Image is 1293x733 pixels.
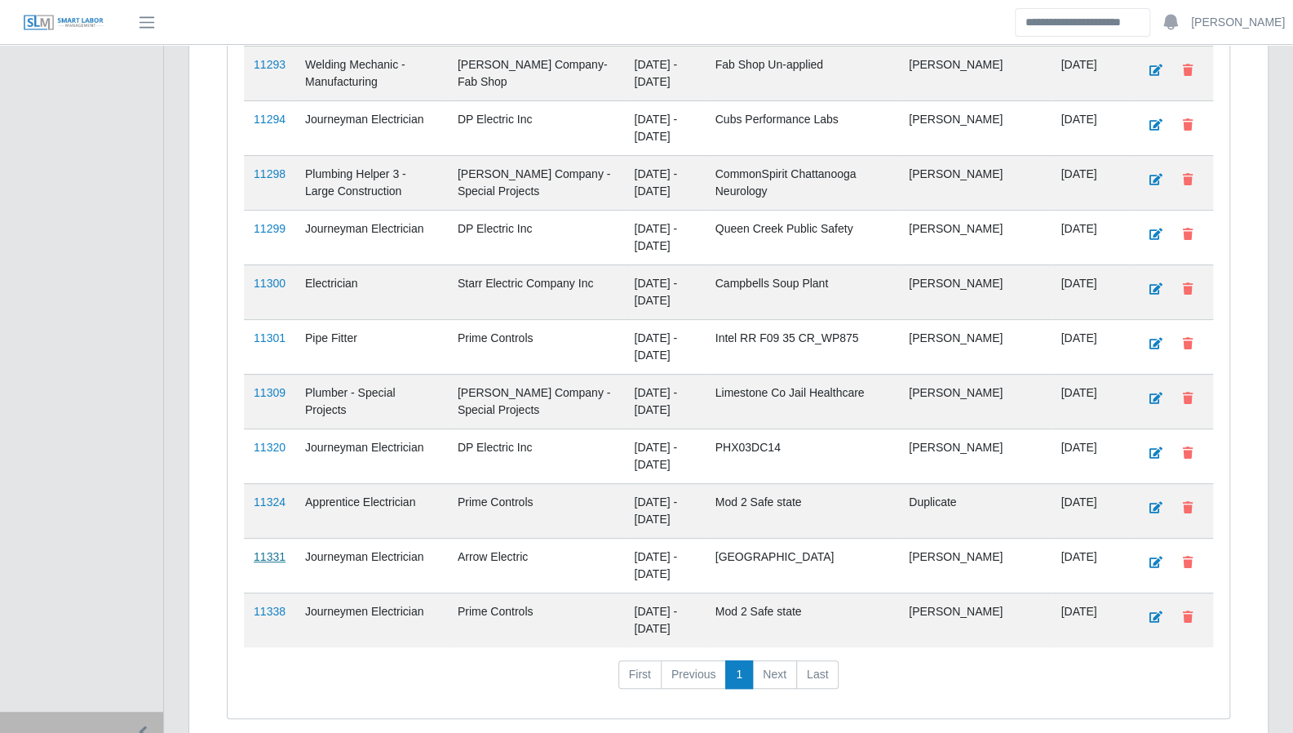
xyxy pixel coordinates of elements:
td: [GEOGRAPHIC_DATA] [706,538,899,593]
td: [DATE] [1051,483,1129,538]
td: DP Electric Inc [448,429,625,483]
td: Journeymen Electrician [295,593,448,647]
a: 11293 [254,58,286,71]
td: [DATE] [1051,319,1129,374]
td: Campbells Soup Plant [706,264,899,319]
td: [DATE] - [DATE] [624,429,705,483]
td: Welding Mechanic - Manufacturing [295,46,448,100]
td: [DATE] - [DATE] [624,319,705,374]
td: CommonSpirit Chattanooga Neurology [706,155,899,210]
td: Mod 2 Safe state [706,483,899,538]
td: Journeyman Electrician [295,538,448,593]
td: DP Electric Inc [448,100,625,155]
nav: pagination [244,660,1213,703]
td: Prime Controls [448,483,625,538]
td: [PERSON_NAME] [899,319,1051,374]
td: [DATE] - [DATE] [624,210,705,264]
td: [PERSON_NAME] [899,538,1051,593]
td: Journeyman Electrician [295,429,448,483]
td: [DATE] [1051,210,1129,264]
td: Journeyman Electrician [295,100,448,155]
a: 11294 [254,113,286,126]
td: [PERSON_NAME] Company - Special Projects [448,374,625,429]
td: [DATE] [1051,374,1129,429]
td: [PERSON_NAME] [899,374,1051,429]
td: Arrow Electric [448,538,625,593]
td: [DATE] - [DATE] [624,264,705,319]
td: [DATE] - [DATE] [624,155,705,210]
input: Search [1015,8,1150,37]
td: [DATE] [1051,46,1129,100]
td: [PERSON_NAME] [899,155,1051,210]
td: Journeyman Electrician [295,210,448,264]
td: [DATE] [1051,100,1129,155]
td: Queen Creek Public Safety [706,210,899,264]
td: Limestone Co Jail Healthcare [706,374,899,429]
a: 11320 [254,441,286,454]
td: [PERSON_NAME] [899,264,1051,319]
a: 11300 [254,277,286,290]
a: 11309 [254,386,286,399]
a: 11298 [254,167,286,180]
td: [PERSON_NAME] Company - Special Projects [448,155,625,210]
td: Apprentice Electrician [295,483,448,538]
td: Fab Shop Un-applied [706,46,899,100]
a: 11324 [254,495,286,509]
td: [DATE] [1051,593,1129,647]
td: [PERSON_NAME] [899,100,1051,155]
td: [DATE] [1051,155,1129,210]
a: 11331 [254,550,286,563]
td: [DATE] - [DATE] [624,593,705,647]
a: 11301 [254,331,286,344]
td: [DATE] - [DATE] [624,538,705,593]
td: Intel RR F09 35 CR_WP875 [706,319,899,374]
td: Prime Controls [448,593,625,647]
td: [PERSON_NAME] [899,210,1051,264]
td: [DATE] - [DATE] [624,483,705,538]
td: [DATE] - [DATE] [624,374,705,429]
td: [PERSON_NAME] Company- Fab Shop [448,46,625,100]
a: 11338 [254,605,286,618]
td: PHX03DC14 [706,429,899,483]
img: SLM Logo [23,14,104,32]
td: [DATE] [1051,538,1129,593]
a: [PERSON_NAME] [1191,14,1285,31]
td: [PERSON_NAME] [899,46,1051,100]
td: Duplicate [899,483,1051,538]
td: Plumber - Special Projects [295,374,448,429]
td: [PERSON_NAME] [899,593,1051,647]
td: Cubs Performance Labs [706,100,899,155]
td: Pipe Fitter [295,319,448,374]
td: Plumbing Helper 3 - Large Construction [295,155,448,210]
td: [DATE] [1051,429,1129,483]
td: [DATE] [1051,264,1129,319]
td: [PERSON_NAME] [899,429,1051,483]
td: DP Electric Inc [448,210,625,264]
td: Mod 2 Safe state [706,593,899,647]
td: Starr Electric Company Inc [448,264,625,319]
td: Prime Controls [448,319,625,374]
a: 11299 [254,222,286,235]
td: Electrician [295,264,448,319]
td: [DATE] - [DATE] [624,100,705,155]
a: 1 [725,660,753,690]
td: [DATE] - [DATE] [624,46,705,100]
